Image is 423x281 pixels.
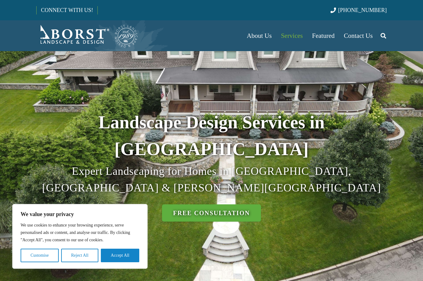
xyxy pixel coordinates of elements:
[98,112,325,159] strong: Landscape Design Services in [GEOGRAPHIC_DATA]
[36,23,138,48] a: Borst-Logo
[12,204,148,269] div: We value your privacy
[307,20,339,51] a: Featured
[37,3,97,18] a: CONNECT WITH US!
[21,222,139,244] p: We use cookies to enhance your browsing experience, serve personalised ads or content, and analys...
[338,7,387,13] span: [PHONE_NUMBER]
[42,165,381,194] span: Expert Landscaping for Homes in [GEOGRAPHIC_DATA], [GEOGRAPHIC_DATA] & [PERSON_NAME][GEOGRAPHIC_D...
[281,32,303,39] span: Services
[247,32,272,39] span: About Us
[21,249,59,262] button: Customise
[162,204,261,222] a: Free Consultation
[242,20,276,51] a: About Us
[339,20,378,51] a: Contact Us
[377,28,389,43] a: Search
[101,249,139,262] button: Accept All
[312,32,334,39] span: Featured
[344,32,373,39] span: Contact Us
[276,20,307,51] a: Services
[330,7,387,13] a: [PHONE_NUMBER]
[61,249,98,262] button: Reject All
[21,211,139,218] p: We value your privacy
